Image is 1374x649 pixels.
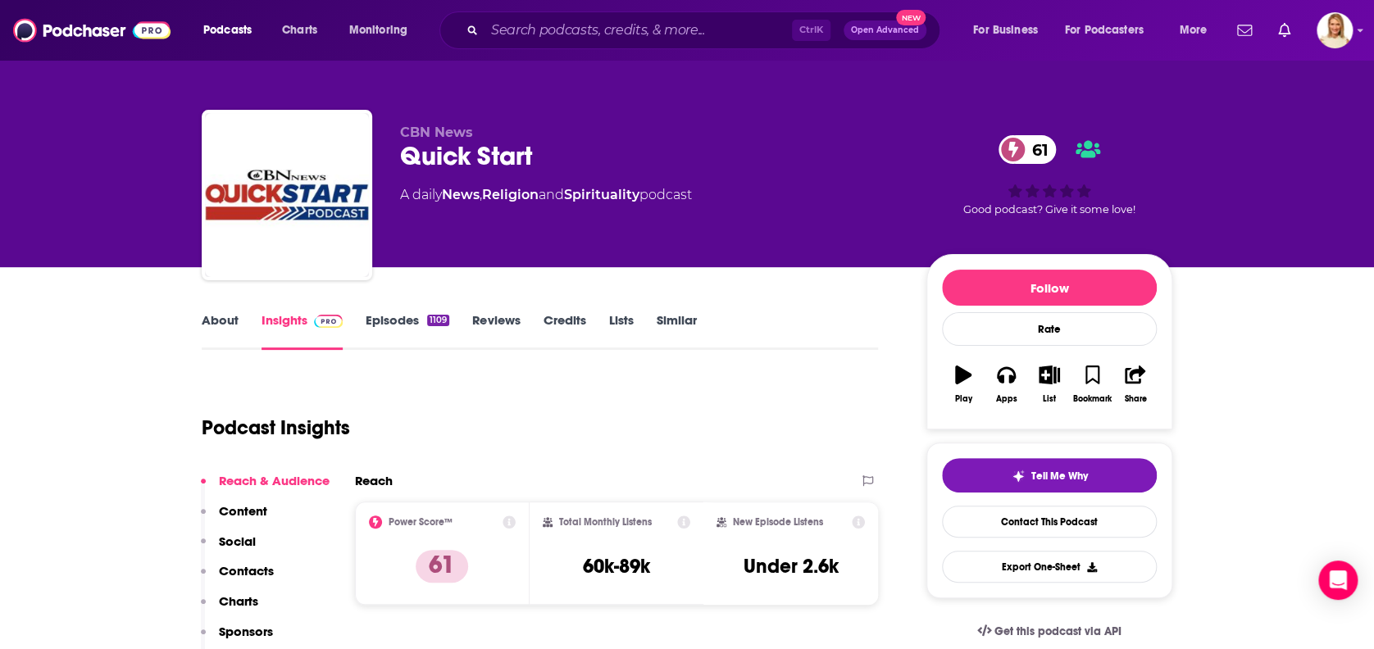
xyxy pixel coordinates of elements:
[1179,19,1207,42] span: More
[926,125,1172,226] div: 61Good podcast? Give it some love!
[1015,135,1056,164] span: 61
[1317,12,1353,48] img: User Profile
[202,415,350,440] h1: Podcast Insights
[203,19,252,42] span: Podcasts
[942,355,985,414] button: Play
[314,315,343,328] img: Podchaser Pro
[543,312,585,350] a: Credits
[744,554,839,579] h3: Under 2.6k
[564,187,639,202] a: Spirituality
[1054,17,1167,43] button: open menu
[201,533,256,564] button: Social
[366,312,449,350] a: Episodes1109
[539,187,564,202] span: and
[205,113,369,277] img: Quick Start
[1071,355,1113,414] button: Bookmark
[942,506,1157,538] a: Contact This Podcast
[201,473,330,503] button: Reach & Audience
[994,624,1121,638] span: Get this podcast via API
[282,19,317,42] span: Charts
[1031,470,1088,483] span: Tell Me Why
[1318,560,1358,600] div: Open Intercom Messenger
[733,516,823,528] h2: New Episode Listens
[851,26,919,34] span: Open Advanced
[985,355,1027,414] button: Apps
[349,19,407,42] span: Monitoring
[400,185,692,205] div: A daily podcast
[1012,470,1025,483] img: tell me why sparkle
[942,312,1157,346] div: Rate
[942,270,1157,306] button: Follow
[219,503,267,519] p: Content
[844,20,926,40] button: Open AdvancedNew
[442,187,480,202] a: News
[963,203,1135,216] span: Good podcast? Give it some love!
[1065,19,1144,42] span: For Podcasters
[416,550,468,583] p: 61
[219,533,256,549] p: Social
[455,11,956,49] div: Search podcasts, credits, & more...
[999,135,1056,164] a: 61
[559,516,652,528] h2: Total Monthly Listens
[219,473,330,488] p: Reach & Audience
[1272,16,1297,44] a: Show notifications dropdown
[942,458,1157,492] button: tell me why sparkleTell Me Why
[219,563,274,579] p: Contacts
[1028,355,1071,414] button: List
[192,17,273,43] button: open menu
[480,187,482,202] span: ,
[942,551,1157,583] button: Export One-Sheet
[202,312,239,350] a: About
[792,20,830,41] span: Ctrl K
[1114,355,1157,414] button: Share
[355,473,393,488] h2: Reach
[955,394,972,404] div: Play
[219,593,258,609] p: Charts
[608,312,633,350] a: Lists
[201,503,267,533] button: Content
[271,17,327,43] a: Charts
[1317,12,1353,48] button: Show profile menu
[201,563,274,593] button: Contacts
[482,187,539,202] a: Religion
[962,17,1058,43] button: open menu
[583,554,650,579] h3: 60k-89k
[389,516,453,528] h2: Power Score™
[1073,394,1112,404] div: Bookmark
[973,19,1038,42] span: For Business
[13,15,171,46] img: Podchaser - Follow, Share and Rate Podcasts
[219,624,273,639] p: Sponsors
[1167,17,1227,43] button: open menu
[996,394,1017,404] div: Apps
[262,312,343,350] a: InsightsPodchaser Pro
[1317,12,1353,48] span: Logged in as leannebush
[656,312,696,350] a: Similar
[427,315,449,326] div: 1109
[485,17,792,43] input: Search podcasts, credits, & more...
[1231,16,1258,44] a: Show notifications dropdown
[472,312,520,350] a: Reviews
[896,10,926,25] span: New
[1043,394,1056,404] div: List
[338,17,429,43] button: open menu
[1124,394,1146,404] div: Share
[400,125,473,140] span: CBN News
[201,593,258,624] button: Charts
